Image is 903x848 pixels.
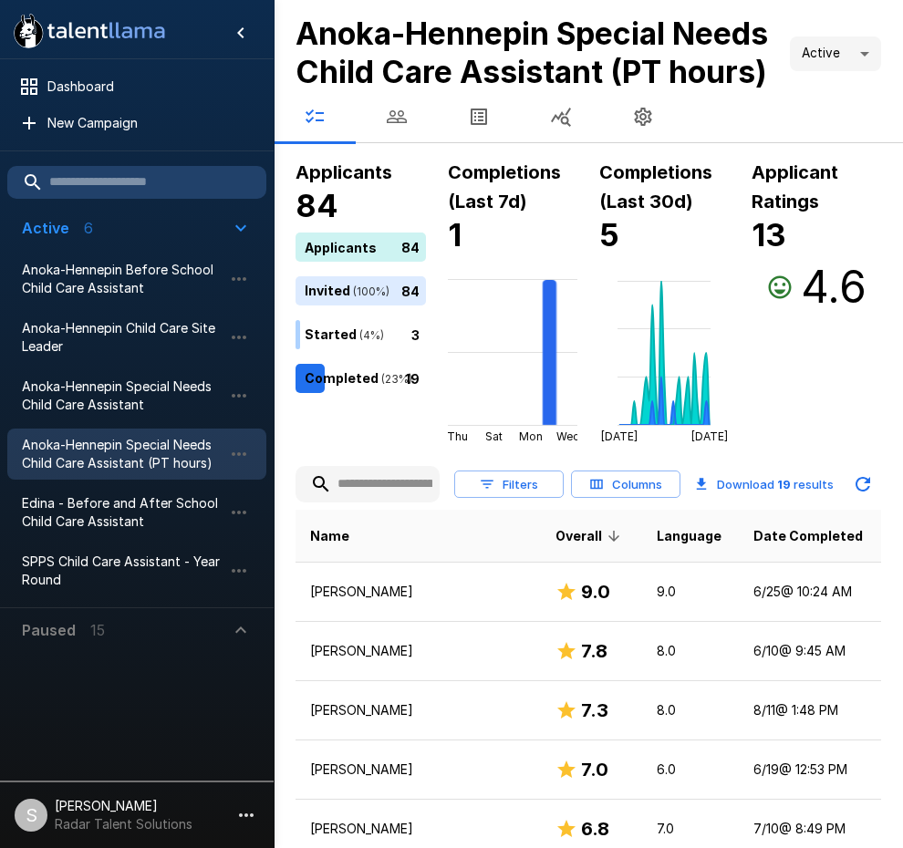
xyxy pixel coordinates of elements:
td: 6/19 @ 12:53 PM [739,740,881,800]
p: 84 [401,237,420,256]
tspan: [DATE] [691,429,728,443]
b: Completions (Last 30d) [599,161,712,212]
p: 8.0 [657,701,724,719]
b: 1 [448,216,462,253]
div: Active [790,36,881,71]
p: 7.0 [657,820,724,838]
b: 13 [752,216,786,253]
tspan: Thu [446,430,467,444]
b: Applicants [296,161,392,183]
button: Download 19 results [688,466,841,502]
tspan: Mon [519,430,543,444]
tspan: Sat [485,430,503,444]
h3: 4.6 [801,262,867,313]
h6: 6.8 [581,814,609,843]
p: 6.0 [657,760,724,779]
b: Completions (Last 7d) [448,161,561,212]
span: Overall [555,525,626,547]
b: 84 [296,187,338,224]
h6: 9.0 [581,577,610,606]
b: 5 [599,216,619,253]
td: 6/25 @ 10:24 AM [739,563,881,622]
h6: 7.0 [581,755,608,784]
p: [PERSON_NAME] [310,760,526,779]
p: 84 [401,281,420,300]
td: 6/10 @ 9:45 AM [739,622,881,681]
h6: 7.3 [581,696,608,725]
button: Updated Today - 9:49 AM [845,466,881,502]
p: [PERSON_NAME] [310,701,526,719]
p: [PERSON_NAME] [310,642,526,660]
tspan: Wed [556,430,580,444]
p: [PERSON_NAME] [310,820,526,838]
p: 8.0 [657,642,724,660]
span: Name [310,525,349,547]
p: [PERSON_NAME] [310,583,526,601]
button: Columns [571,471,680,499]
tspan: [DATE] [601,429,638,443]
td: 8/11 @ 1:48 PM [739,681,881,740]
h6: 7.8 [581,636,607,666]
p: 3 [411,325,420,344]
b: 19 [777,477,791,491]
p: 9.0 [657,583,724,601]
b: Applicant Ratings [752,161,838,212]
span: Language [657,525,721,547]
span: Date Completed [753,525,863,547]
p: 19 [405,368,420,388]
button: Filters [454,471,564,499]
b: Anoka-Hennepin Special Needs Child Care Assistant (PT hours) [296,15,768,90]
